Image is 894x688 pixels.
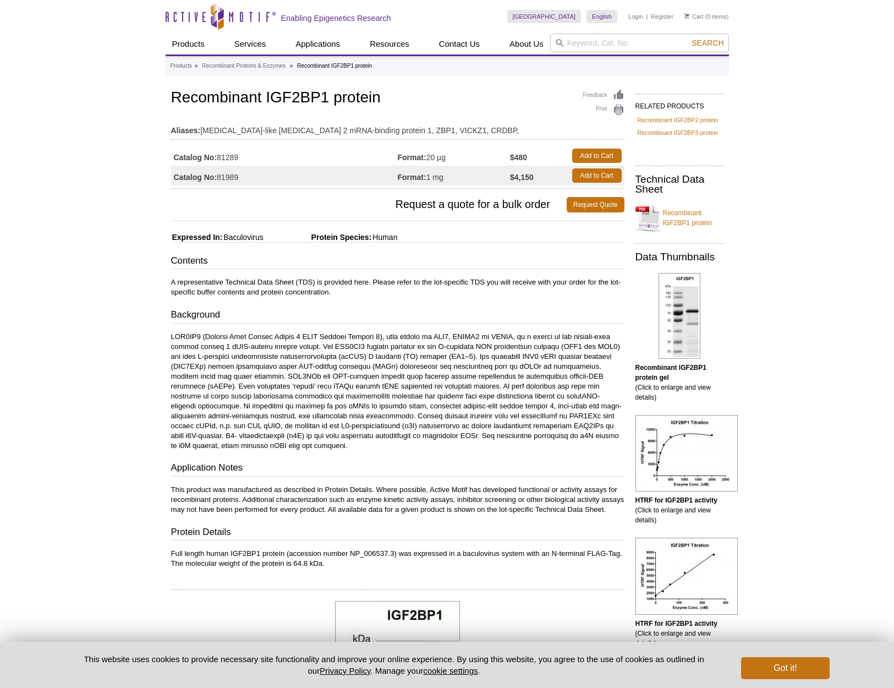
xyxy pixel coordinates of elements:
[586,10,617,23] a: English
[628,13,643,20] a: Login
[171,308,624,324] h3: Background
[171,549,624,569] p: Full length human IGF2BP1 protein (accession number NP_006537.3) was expressed in a baculovirus s...
[635,174,723,194] h2: Technical Data Sheet
[171,277,624,297] p: A representative Technical Data Sheet (TDS) is provided here. Please refer to the lot-specific TD...
[171,125,201,135] strong: Aliases:
[638,115,719,125] a: Recombinant IGF2BP2 protein
[228,34,273,54] a: Services
[635,538,738,615] img: HTRF for IGF2BP1 activity
[688,38,727,48] button: Search
[398,172,426,182] strong: Format:
[171,146,398,166] td: 81289
[171,233,223,242] span: Expressed In:
[635,201,723,234] a: Recombinant IGF2BP1 protein
[635,364,706,381] b: Recombinant IGF2BP1 protein gel
[651,13,673,20] a: Register
[423,666,478,675] button: cookie settings
[195,63,198,69] li: »
[398,146,511,166] td: 20 µg
[583,104,624,116] a: Print
[363,34,416,54] a: Resources
[741,657,829,679] button: Got it!
[171,485,624,515] p: This product was manufactured as described in Protein Details. Where possible, Active Motif has d...
[550,34,729,52] input: Keyword, Cat. No.
[222,233,263,242] span: Baculovirus
[635,94,723,113] h2: RELATED PRODUCTS
[171,166,398,185] td: 81989
[289,34,347,54] a: Applications
[174,172,217,182] strong: Catalog No:
[398,152,426,162] strong: Format:
[583,89,624,101] a: Feedback
[567,197,624,212] a: Request Quote
[202,61,286,71] a: Recombinant Proteins & Enzymes
[572,149,622,163] a: Add to Cart
[635,620,717,627] b: HTRF for IGF2BP1 activity
[684,10,729,23] li: (0 items)
[281,13,391,23] h2: Enabling Epigenetics Research
[692,39,723,47] span: Search
[290,63,293,69] li: »
[510,152,527,162] strong: $480
[507,10,582,23] a: [GEOGRAPHIC_DATA]
[166,34,211,54] a: Products
[65,653,723,676] p: This website uses cookies to provide necessary site functionality and improve your online experie...
[572,168,622,183] a: Add to Cart
[297,63,372,69] li: Recombinant IGF2BP1 protein
[171,89,624,108] h1: Recombinant IGF2BP1 protein
[171,461,624,477] h3: Application Notes
[174,152,217,162] strong: Catalog No:
[635,252,723,262] h2: Data Thumbnails
[398,166,511,185] td: 1 mg
[171,254,624,270] h3: Contents
[635,496,717,504] b: HTRF for IGF2BP1 activity
[171,197,567,212] span: Request a quote for a bulk order
[371,233,397,242] span: Human
[635,495,723,525] p: (Click to enlarge and view details)
[320,666,370,675] a: Privacy Policy
[646,10,648,23] li: |
[503,34,550,54] a: About Us
[635,415,738,492] img: HTRF for IGF2BP1 activity
[635,363,723,402] p: (Click to enlarge and view details)
[638,128,719,138] a: Recombinant IGF2BP3 protein
[684,13,689,19] img: Your Cart
[510,172,534,182] strong: $4,150
[659,273,700,359] img: Recombinant IGF2BP1 protein gel
[266,233,372,242] span: Protein Species:
[635,619,723,648] p: (Click to enlarge and view details)
[171,332,624,451] p: LOR0IP9 (Dolorsi Amet Consec Adipis 4 ELIT Seddoei Tempori 8), utla etdolo ma ALI7, ENIMA2 mi VEN...
[171,526,624,541] h3: Protein Details
[432,34,486,54] a: Contact Us
[171,119,624,136] td: [MEDICAL_DATA]-like [MEDICAL_DATA] 2 mRNA-binding protein 1, ZBP1, VICKZ1, CRDBP,
[171,61,192,71] a: Products
[684,13,704,20] a: Cart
